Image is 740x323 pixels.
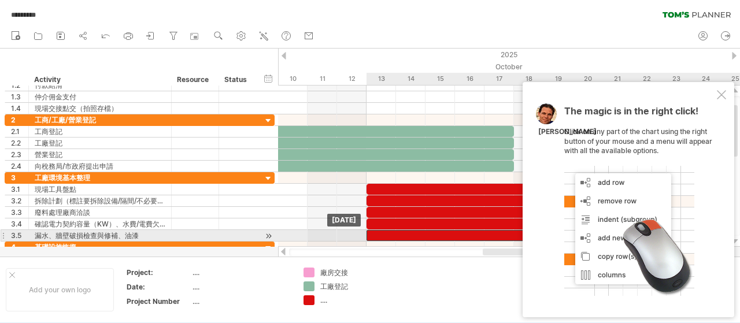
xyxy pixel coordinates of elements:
[35,114,165,125] div: 工商/工廠/營業登記
[35,184,165,195] div: 現場工具盤點
[35,172,165,183] div: 工廠環境基本整理
[11,126,28,137] div: 2.1
[35,138,165,148] div: 工廠登記
[337,73,367,85] div: Sunday, 12 October 2025
[11,242,28,253] div: 4
[11,172,28,183] div: 3
[35,218,165,229] div: 確認電力契約容量（KW）、水費/電費欠款
[127,296,190,306] div: Project Number
[564,106,715,296] div: Click on any part of the chart using the right button of your mouse and a menu will appear with a...
[308,73,337,85] div: Saturday, 11 October 2025
[367,73,396,85] div: Monday, 13 October 2025
[425,73,455,85] div: Wednesday, 15 October 2025
[564,105,698,122] span: The magic is in the right click!
[34,74,165,86] div: Activity
[11,138,28,148] div: 2.2
[602,73,632,85] div: Tuesday, 21 October 2025
[11,218,28,229] div: 3.4
[193,296,290,306] div: ....
[35,242,165,253] div: 基礎設施恢復
[11,207,28,218] div: 3.3
[193,282,290,292] div: ....
[691,73,720,85] div: Friday, 24 October 2025
[320,295,383,305] div: ....
[11,195,28,206] div: 3.2
[35,161,165,172] div: 向稅務局/市政府提出申請
[396,73,425,85] div: Tuesday, 14 October 2025
[320,268,383,277] div: 廠房交接
[35,103,165,114] div: 現場交接點交（拍照存檔）
[35,91,165,102] div: 仲介佣金支付
[35,149,165,160] div: 營業登記
[127,268,190,277] div: Project:
[11,161,28,172] div: 2.4
[538,127,597,137] div: [PERSON_NAME]
[320,281,383,291] div: 工廠登記
[11,184,28,195] div: 3.1
[484,73,514,85] div: Friday, 17 October 2025
[11,149,28,160] div: 2.3
[632,73,661,85] div: Wednesday, 22 October 2025
[11,230,28,241] div: 3.5
[11,103,28,114] div: 1.4
[514,73,543,85] div: Saturday, 18 October 2025
[6,268,114,311] div: Add your own logo
[11,91,28,102] div: 1.3
[127,282,190,292] div: Date:
[224,74,250,86] div: Status
[263,230,274,242] div: scroll to activity
[327,214,361,227] div: [DATE]
[455,73,484,85] div: Thursday, 16 October 2025
[661,73,691,85] div: Thursday, 23 October 2025
[11,114,28,125] div: 2
[35,126,165,137] div: 工商登記
[35,195,165,206] div: 拆除計劃（標註要拆除設備/隔間/不必要設施）
[35,207,165,218] div: 廢料處理廠商洽談
[193,268,290,277] div: ....
[543,73,573,85] div: Sunday, 19 October 2025
[573,73,602,85] div: Monday, 20 October 2025
[278,73,308,85] div: Friday, 10 October 2025
[177,74,212,86] div: Resource
[35,230,165,241] div: 漏水、牆壁破損檢查與修補、油漆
